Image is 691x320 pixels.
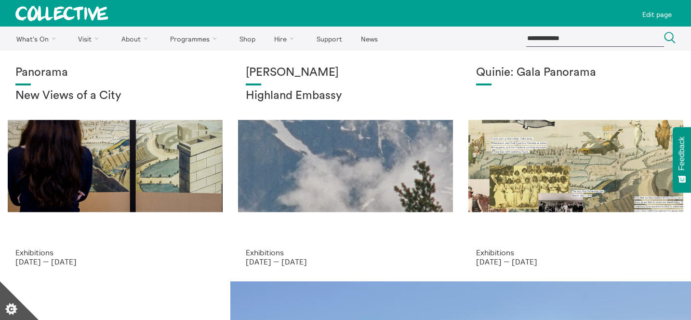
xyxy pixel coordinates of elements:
[266,27,306,51] a: Hire
[246,248,445,257] p: Exhibitions
[476,66,676,80] h1: Quinie: Gala Panorama
[642,11,672,18] p: Edit page
[15,257,215,266] p: [DATE] — [DATE]
[461,51,691,281] a: Josie Vallely Quinie: Gala Panorama Exhibitions [DATE] — [DATE]
[673,127,691,193] button: Feedback - Show survey
[113,27,160,51] a: About
[246,89,445,103] h2: Highland Embassy
[15,66,215,80] h1: Panorama
[476,257,676,266] p: [DATE] — [DATE]
[15,248,215,257] p: Exhibitions
[246,257,445,266] p: [DATE] — [DATE]
[476,248,676,257] p: Exhibitions
[678,137,686,170] span: Feedback
[230,51,461,281] a: Solar wheels 17 [PERSON_NAME] Highland Embassy Exhibitions [DATE] — [DATE]
[308,27,350,51] a: Support
[70,27,111,51] a: Visit
[352,27,386,51] a: News
[231,27,264,51] a: Shop
[246,66,445,80] h1: [PERSON_NAME]
[15,89,215,103] h2: New Views of a City
[8,27,68,51] a: What's On
[638,4,676,23] a: Edit page
[162,27,229,51] a: Programmes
